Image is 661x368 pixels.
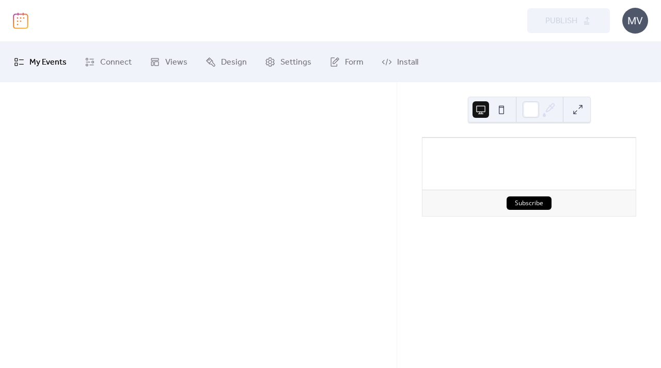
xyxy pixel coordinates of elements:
span: Design [221,54,247,71]
img: logo [13,12,28,29]
a: Design [198,46,255,78]
span: Connect [100,54,132,71]
span: Install [397,54,418,71]
a: Install [374,46,426,78]
button: Subscribe [507,196,552,210]
a: Settings [257,46,319,78]
div: MV [622,8,648,34]
span: Settings [280,54,311,71]
span: Views [165,54,187,71]
span: My Events [29,54,67,71]
a: Connect [77,46,139,78]
span: Form [345,54,364,71]
a: Form [322,46,371,78]
a: My Events [6,46,74,78]
a: Views [142,46,195,78]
